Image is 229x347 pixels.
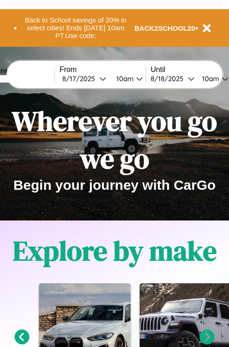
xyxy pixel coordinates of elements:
button: Back to School savings of 20% in select cities! Ends [DATE] 10am PT.Use code: [17,14,135,42]
button: 8/17/2025 [60,74,109,83]
label: From [60,66,146,74]
h1: Explore by make [13,232,217,270]
button: 10am [109,74,146,83]
div: 10am [112,74,136,83]
b: BACK2SCHOOL20 [135,24,196,32]
div: 10am [197,74,222,83]
div: 8 / 17 / 2025 [62,74,99,83]
div: 8 / 18 / 2025 [151,74,188,83]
